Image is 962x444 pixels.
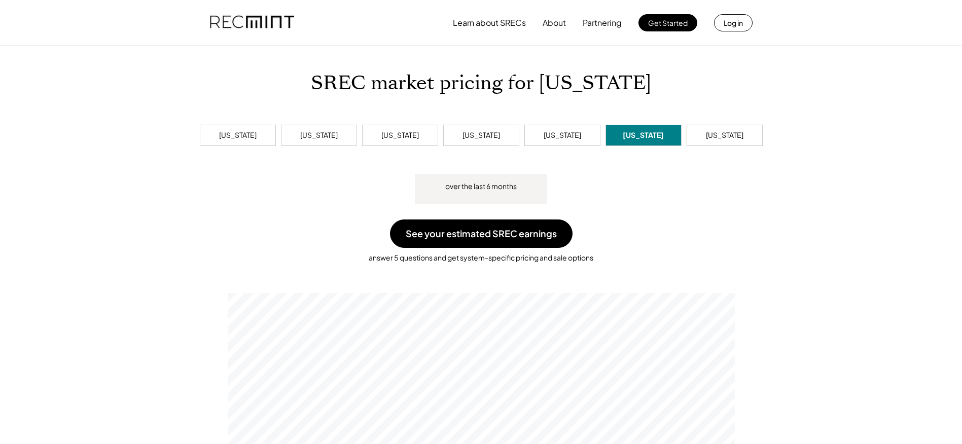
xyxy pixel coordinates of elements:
div: over the last 6 months [445,181,517,192]
div: [US_STATE] [544,130,581,140]
div: [US_STATE] [300,130,338,140]
div: answer 5 questions and get system-specific pricing and sale options [10,248,952,263]
button: About [543,13,566,33]
button: See your estimated SREC earnings [390,219,573,248]
div: [US_STATE] [219,130,257,140]
img: recmint-logotype%403x.png [210,6,294,40]
button: Get Started [638,14,697,31]
button: Partnering [583,13,622,33]
button: Log in [714,14,753,31]
div: [US_STATE] [462,130,500,140]
div: [US_STATE] [623,130,664,140]
div: [US_STATE] [706,130,743,140]
h1: SREC market pricing for [US_STATE] [311,71,652,95]
div: [US_STATE] [381,130,419,140]
button: Learn about SRECs [453,13,526,33]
